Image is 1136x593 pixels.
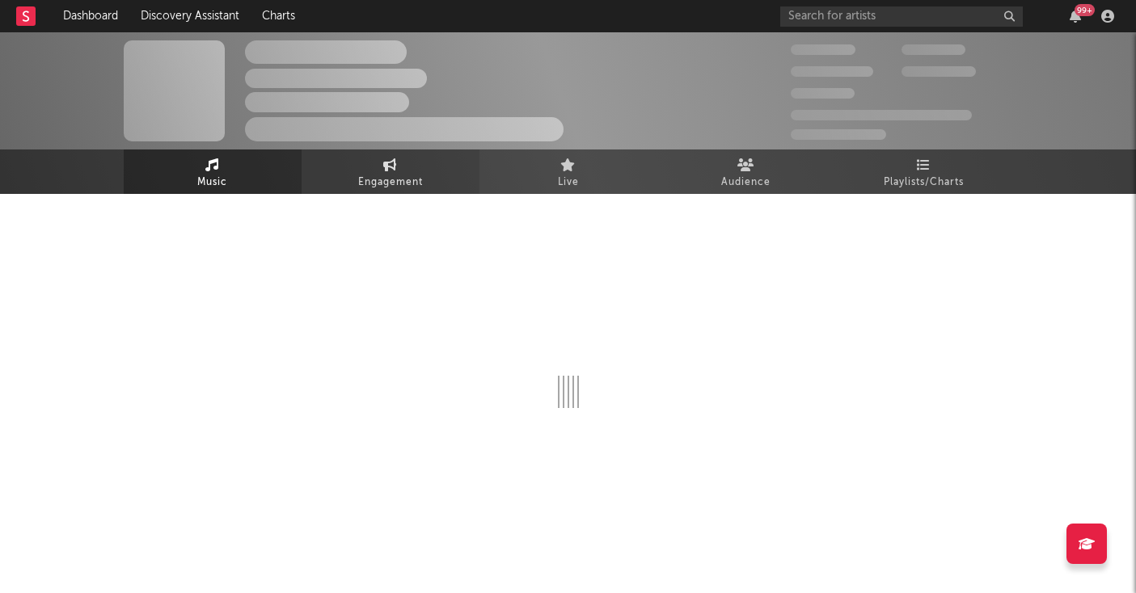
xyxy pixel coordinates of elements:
[124,149,302,194] a: Music
[902,66,976,77] span: 1,000,000
[791,88,855,99] span: 100,000
[721,173,771,192] span: Audience
[791,66,873,77] span: 50,000,000
[197,173,227,192] span: Music
[558,173,579,192] span: Live
[835,149,1013,194] a: Playlists/Charts
[657,149,835,194] a: Audience
[479,149,657,194] a: Live
[1075,4,1095,16] div: 99 +
[780,6,1023,27] input: Search for artists
[902,44,965,55] span: 100,000
[358,173,423,192] span: Engagement
[302,149,479,194] a: Engagement
[884,173,964,192] span: Playlists/Charts
[1070,10,1081,23] button: 99+
[791,129,886,140] span: Jump Score: 85.0
[791,44,855,55] span: 300,000
[791,110,972,120] span: 50,000,000 Monthly Listeners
